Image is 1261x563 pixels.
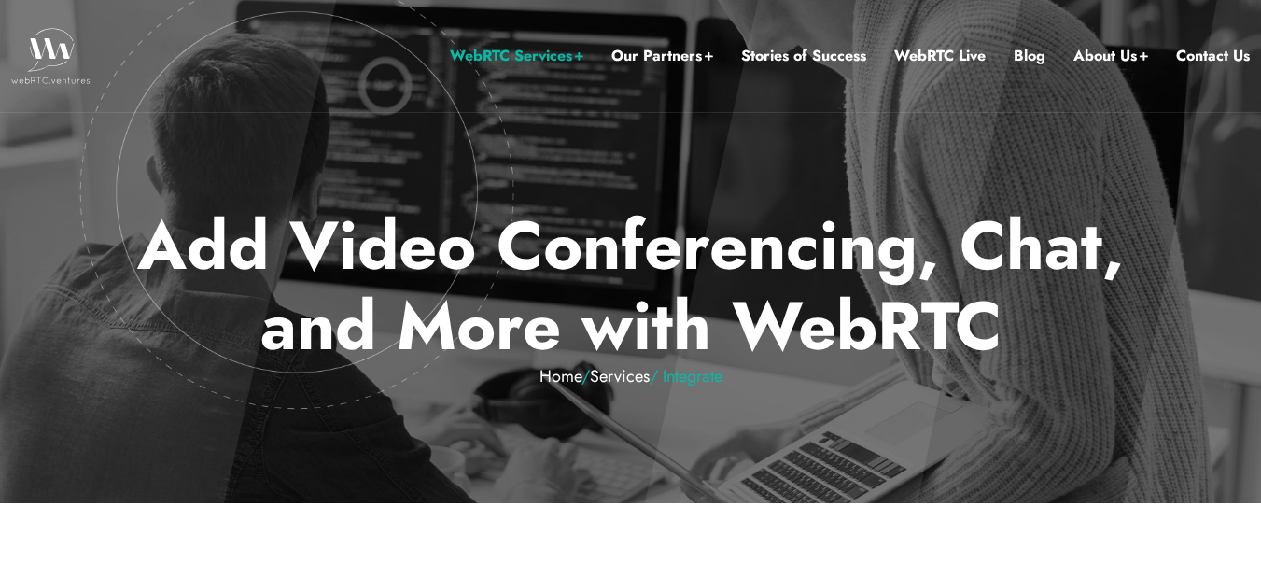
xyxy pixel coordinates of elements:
a: Home [539,364,581,388]
em: / / Integrate [84,367,1177,387]
a: WebRTC Services [450,44,583,68]
img: WebRTC.ventures [11,28,91,84]
a: About Us [1073,44,1148,68]
a: Stories of Success [741,44,866,68]
a: Contact Us [1176,44,1250,68]
p: Add Video Conferencing, Chat, and More with WebRTC [84,205,1177,387]
a: WebRTC Live [894,44,986,68]
a: Services [590,364,650,388]
a: Our Partners [611,44,713,68]
a: Blog [1014,44,1045,68]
